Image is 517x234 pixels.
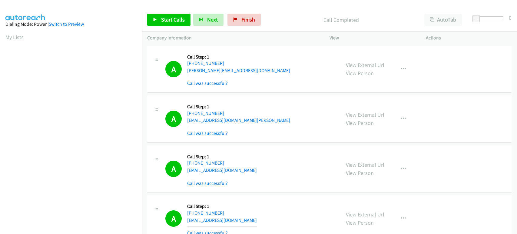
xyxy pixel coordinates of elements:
[165,111,182,127] h1: A
[346,211,384,218] a: View External Url
[161,16,185,23] span: Start Calls
[187,110,224,116] a: [PHONE_NUMBER]
[241,16,255,23] span: Finish
[346,169,374,176] a: View Person
[187,160,224,166] a: [PHONE_NUMBER]
[346,70,374,77] a: View Person
[193,14,224,26] button: Next
[147,14,191,26] a: Start Calls
[187,180,228,186] a: Call was successful?
[165,161,182,177] h1: A
[187,117,290,123] a: [EMAIL_ADDRESS][DOMAIN_NAME][PERSON_NAME]
[187,217,257,223] a: [EMAIL_ADDRESS][DOMAIN_NAME]
[49,21,84,27] a: Switch to Preview
[346,161,384,168] a: View External Url
[227,14,261,26] a: Finish
[500,93,517,141] iframe: Resource Center
[5,34,24,41] a: My Lists
[476,16,503,21] div: Delay between calls (in seconds)
[165,61,182,77] h1: A
[165,210,182,227] h1: A
[187,167,257,173] a: [EMAIL_ADDRESS][DOMAIN_NAME]
[187,68,290,73] a: [PERSON_NAME][EMAIL_ADDRESS][DOMAIN_NAME]
[346,119,374,126] a: View Person
[509,14,512,22] div: 0
[147,34,319,42] p: Company Information
[330,34,415,42] p: View
[426,34,512,42] p: Actions
[187,80,228,86] a: Call was successful?
[187,130,228,136] a: Call was successful?
[187,203,257,209] h5: Call Step: 1
[5,21,136,28] div: Dialing Mode: Power |
[207,16,218,23] span: Next
[187,154,257,160] h5: Call Step: 1
[346,219,374,226] a: View Person
[346,62,384,69] a: View External Url
[187,104,290,110] h5: Call Step: 1
[187,54,290,60] h5: Call Step: 1
[187,210,224,216] a: [PHONE_NUMBER]
[346,111,384,118] a: View External Url
[269,16,413,24] p: Call Completed
[424,14,462,26] button: AutoTab
[187,60,224,66] a: [PHONE_NUMBER]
